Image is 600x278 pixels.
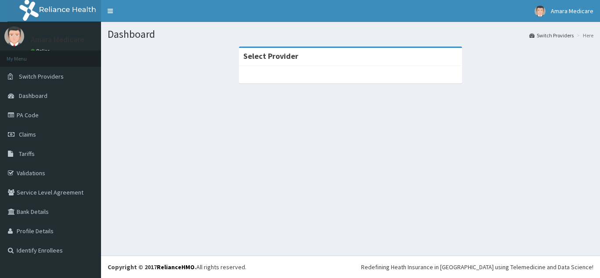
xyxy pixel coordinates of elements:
img: User Image [4,26,24,46]
img: User Image [535,6,546,17]
li: Here [575,32,593,39]
footer: All rights reserved. [101,256,600,278]
div: Redefining Heath Insurance in [GEOGRAPHIC_DATA] using Telemedicine and Data Science! [361,263,593,271]
p: Amara Medicare [31,36,84,43]
span: Claims [19,130,36,138]
span: Tariffs [19,150,35,158]
strong: Copyright © 2017 . [108,263,196,271]
a: RelianceHMO [157,263,195,271]
strong: Select Provider [243,51,298,61]
span: Switch Providers [19,72,64,80]
a: Switch Providers [529,32,574,39]
span: Dashboard [19,92,47,100]
span: Amara Medicare [551,7,593,15]
h1: Dashboard [108,29,593,40]
a: Online [31,48,52,54]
